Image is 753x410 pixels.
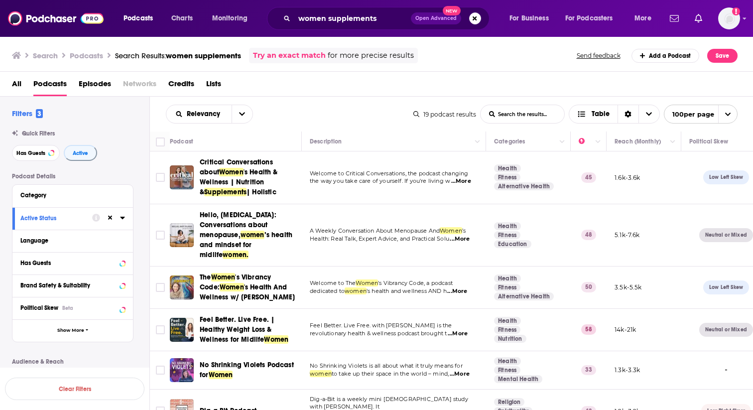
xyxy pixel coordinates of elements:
[70,51,103,60] h3: Podcasts
[20,234,125,247] button: Language
[494,326,520,334] a: Fitness
[200,211,276,239] span: Hello, [MEDICAL_DATA]: Conversations about menopause,
[725,364,728,376] span: -
[559,10,627,26] button: open menu
[211,273,236,281] span: Women
[634,11,651,25] span: More
[494,335,526,343] a: Nutrition
[294,10,411,26] input: Search podcasts, credits, & more...
[310,322,452,329] span: Feel Better. Live Free. with [PERSON_NAME] is the
[699,323,753,337] div: Neutral or Mixed
[200,273,211,281] span: The
[494,231,520,239] a: Fitness
[707,49,738,63] button: Save
[310,235,449,242] span: Health: Real Talk, Expert Advice, and Practical Solu
[20,212,92,224] button: Active Status
[581,172,596,182] p: 45
[5,378,144,400] button: Clear Filters
[574,51,624,60] button: Send feedback
[579,136,593,147] div: Power Score
[494,357,521,365] a: Health
[494,164,521,172] a: Health
[20,301,125,314] button: Political SkewBeta
[310,287,345,294] span: dedicated to
[494,222,521,230] a: Health
[581,324,596,334] p: 58
[200,315,274,344] span: Feel Better. Live Free. | Healthy Weight Loss & Wellness for Midlife
[20,279,125,291] button: Brand Safety & Suitability
[615,366,640,374] p: 1.3k-3.3k
[447,287,467,295] span: ...More
[494,375,542,383] a: Mental Health
[20,257,125,269] button: Has Guests
[205,10,260,26] button: open menu
[631,49,700,63] a: Add a Podcast
[569,105,660,124] button: Choose View
[166,105,253,124] h2: Choose List sort
[502,10,561,26] button: open menu
[187,111,224,118] span: Relevancy
[200,210,298,260] a: Hello, [MEDICAL_DATA]: Conversations about menopause,women’s health and mindset for midlifewomen.
[20,304,58,311] span: Political Skew
[494,274,521,282] a: Health
[200,158,273,176] span: Critical Conversations about
[170,318,194,342] a: Feel Better. Live Free. | Healthy Weight Loss & Wellness for Midlife Women
[703,280,749,294] div: Low Left Skew
[581,365,596,375] p: 33
[33,51,58,60] h3: Search
[509,11,549,25] span: For Business
[200,360,298,380] a: No Shrinking Violets Podcast forWomen
[156,231,165,240] span: Toggle select row
[212,11,248,25] span: Monitoring
[33,76,67,96] a: Podcasts
[345,287,367,294] span: women
[170,275,194,299] img: The Women's Vibrancy Code: Women's Health And Wellness w/ Maraya Brown
[156,173,165,182] span: Toggle select row
[413,111,476,118] div: 19 podcast results
[73,150,88,156] span: Active
[310,362,463,369] span: No Shrinking Violets is all about what it truly means for
[200,283,295,301] span: 's Health And Wellness w/ [PERSON_NAME]
[666,10,683,27] a: Show notifications dropdown
[689,136,728,147] div: Political Skew
[253,50,326,61] a: Try an exact match
[247,188,276,196] span: | Holistic
[200,315,298,345] a: Feel Better. Live Free. | Healthy Weight Loss & Wellness for MidlifeWomen
[156,366,165,375] span: Toggle select row
[168,76,194,96] a: Credits
[592,111,610,118] span: Table
[206,76,221,96] a: Lists
[200,157,298,197] a: Critical Conversations aboutWomen's Health & Wellness | Nutrition &Supplements| Holistic
[356,279,378,286] span: Women
[667,136,679,148] button: Column Actions
[20,189,125,201] button: Category
[12,76,21,96] a: All
[117,10,166,26] button: open menu
[200,168,278,196] span: 's Health & Wellness | Nutrition &
[8,9,104,28] img: Podchaser - Follow, Share and Rate Podcasts
[170,165,194,189] img: Critical Conversations about Women's Health & Wellness | Nutrition & Supplements | Holistic
[494,317,521,325] a: Health
[20,260,117,267] div: Has Guests
[36,109,43,118] span: 3
[310,330,447,337] span: revolutionary health & wellness podcast brought t
[565,11,613,25] span: For Podcasters
[171,11,193,25] span: Charts
[22,130,55,137] span: Quick Filters
[12,145,60,161] button: Has Guests
[20,215,86,222] div: Active Status
[451,177,471,185] span: ...More
[219,168,244,176] span: Women
[170,223,194,247] img: Hello, Hot Flash: Conversations about menopause, women’s health and mindset for midlife women.
[664,107,714,122] span: 100 per page
[223,251,249,259] span: women.
[703,170,749,184] div: Low Left Skew
[581,282,596,292] p: 50
[156,283,165,292] span: Toggle select row
[615,325,636,334] p: 14k-21k
[615,231,640,239] p: 5.1k-7.6k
